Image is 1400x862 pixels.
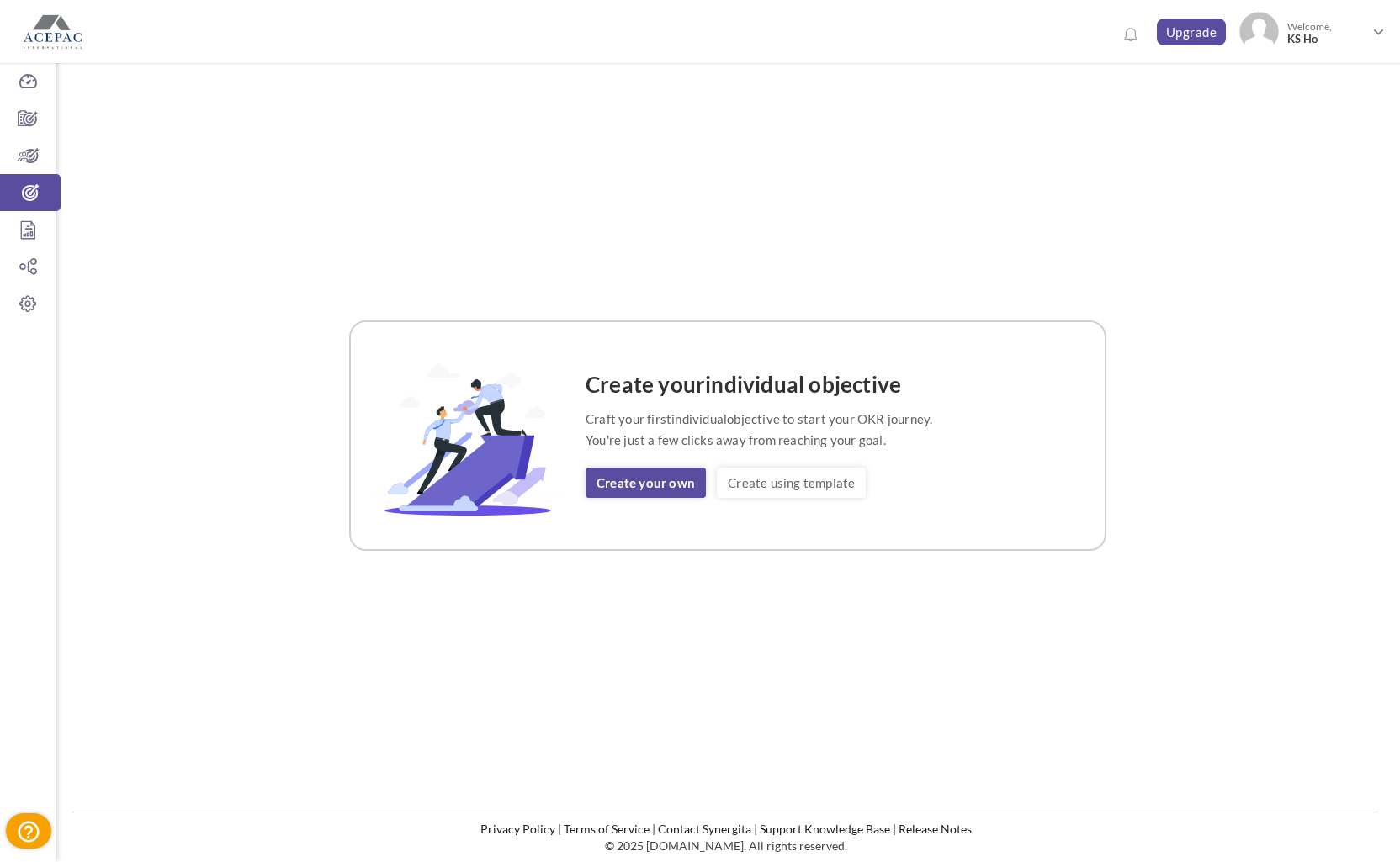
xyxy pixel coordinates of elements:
[754,821,757,838] li: |
[893,821,896,838] li: |
[652,821,655,838] li: |
[1287,33,1366,45] span: KS Ho
[899,822,972,836] a: Release Notes
[658,822,751,836] a: Contact Synergita
[564,822,650,836] a: Terms of Service
[760,822,890,836] a: Support Knowledge Base
[1233,5,1392,55] a: Photo Welcome,KS Ho
[586,409,932,451] p: Craft your first objective to start your OKR journey. You're just a few clicks away from reaching...
[1279,12,1371,54] span: Welcome,
[1117,22,1144,49] a: Notifications
[72,838,1379,854] p: © 2025 [DOMAIN_NAME]. All rights reserved.
[586,468,706,498] a: Create your own
[1239,12,1279,51] img: Photo
[717,468,866,498] a: Create using template
[480,822,555,836] a: Privacy Policy
[705,371,901,398] span: individual objective
[586,373,932,397] h4: Create your
[671,411,727,426] span: individual
[558,821,561,838] li: |
[1157,19,1227,45] a: Upgrade
[19,11,87,53] img: Logo
[368,356,569,516] img: OKR-Template-Image.svg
